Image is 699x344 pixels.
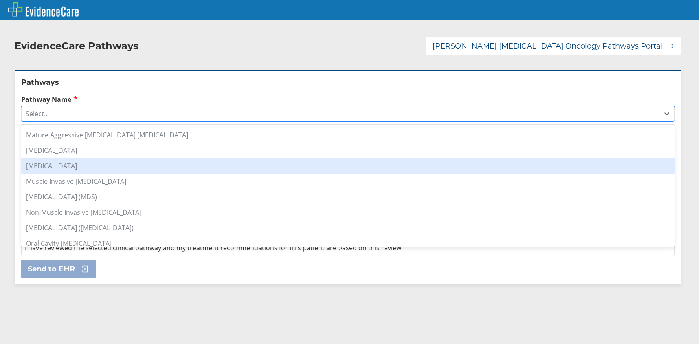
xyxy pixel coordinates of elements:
[21,260,96,278] button: Send to EHR
[426,37,681,55] button: [PERSON_NAME] [MEDICAL_DATA] Oncology Pathways Portal
[21,158,675,174] div: [MEDICAL_DATA]
[26,109,49,118] div: Select...
[21,127,675,143] div: Mature Aggressive [MEDICAL_DATA] [MEDICAL_DATA]
[21,143,675,158] div: [MEDICAL_DATA]
[21,189,675,205] div: [MEDICAL_DATA] (MDS)
[15,40,138,52] h2: EvidenceCare Pathways
[21,236,675,251] div: Oral Cavity [MEDICAL_DATA]
[21,95,675,104] label: Pathway Name
[21,220,675,236] div: [MEDICAL_DATA] ([MEDICAL_DATA])
[8,2,79,17] img: EvidenceCare
[21,205,675,220] div: Non-Muscle Invasive [MEDICAL_DATA]
[28,264,75,274] span: Send to EHR
[25,243,403,252] span: I have reviewed the selected clinical pathway and my treatment recommendations for this patient a...
[21,77,675,87] h2: Pathways
[21,174,675,189] div: Muscle Invasive [MEDICAL_DATA]
[433,41,663,51] span: [PERSON_NAME] [MEDICAL_DATA] Oncology Pathways Portal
